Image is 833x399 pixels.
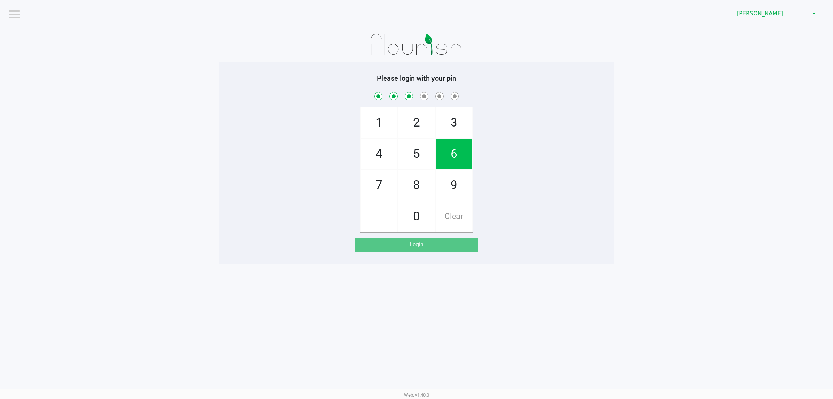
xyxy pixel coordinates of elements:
span: 3 [436,107,472,138]
span: 0 [398,201,435,232]
button: Select [809,7,819,20]
span: 7 [361,170,397,201]
span: 8 [398,170,435,201]
span: [PERSON_NAME] [737,9,805,18]
span: Web: v1.40.0 [404,392,429,398]
span: Clear [436,201,472,232]
span: 6 [436,139,472,169]
span: 9 [436,170,472,201]
span: 5 [398,139,435,169]
h5: Please login with your pin [224,74,609,82]
span: 4 [361,139,397,169]
span: 2 [398,107,435,138]
span: 1 [361,107,397,138]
